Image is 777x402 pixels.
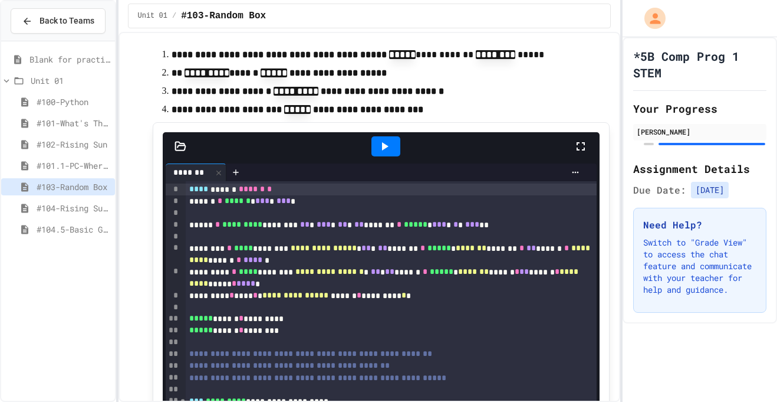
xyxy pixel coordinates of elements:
[643,237,756,296] p: Switch to "Grade View" to access the chat feature and communicate with your teacher for help and ...
[37,117,110,129] span: #101-What's This ??
[172,11,176,21] span: /
[39,15,94,27] span: Back to Teams
[633,161,766,177] h2: Assignment Details
[633,48,766,81] h1: *5B Comp Prog 1 STEM
[37,159,110,172] span: #101.1-PC-Where am I?
[37,138,110,151] span: #102-Rising Sun
[37,181,110,193] span: #103-Random Box
[643,218,756,232] h3: Need Help?
[691,182,729,198] span: [DATE]
[633,100,766,117] h2: Your Progress
[31,74,110,87] span: Unit 01
[181,9,266,23] span: #103-Random Box
[637,126,763,137] div: [PERSON_NAME]
[632,5,669,32] div: My Account
[29,53,110,66] span: Blank for practice
[37,96,110,108] span: #100-Python
[11,8,106,34] button: Back to Teams
[633,183,686,197] span: Due Date:
[37,223,110,236] span: #104.5-Basic Graphics Review
[138,11,167,21] span: Unit 01
[37,202,110,214] span: #104-Rising Sun Plus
